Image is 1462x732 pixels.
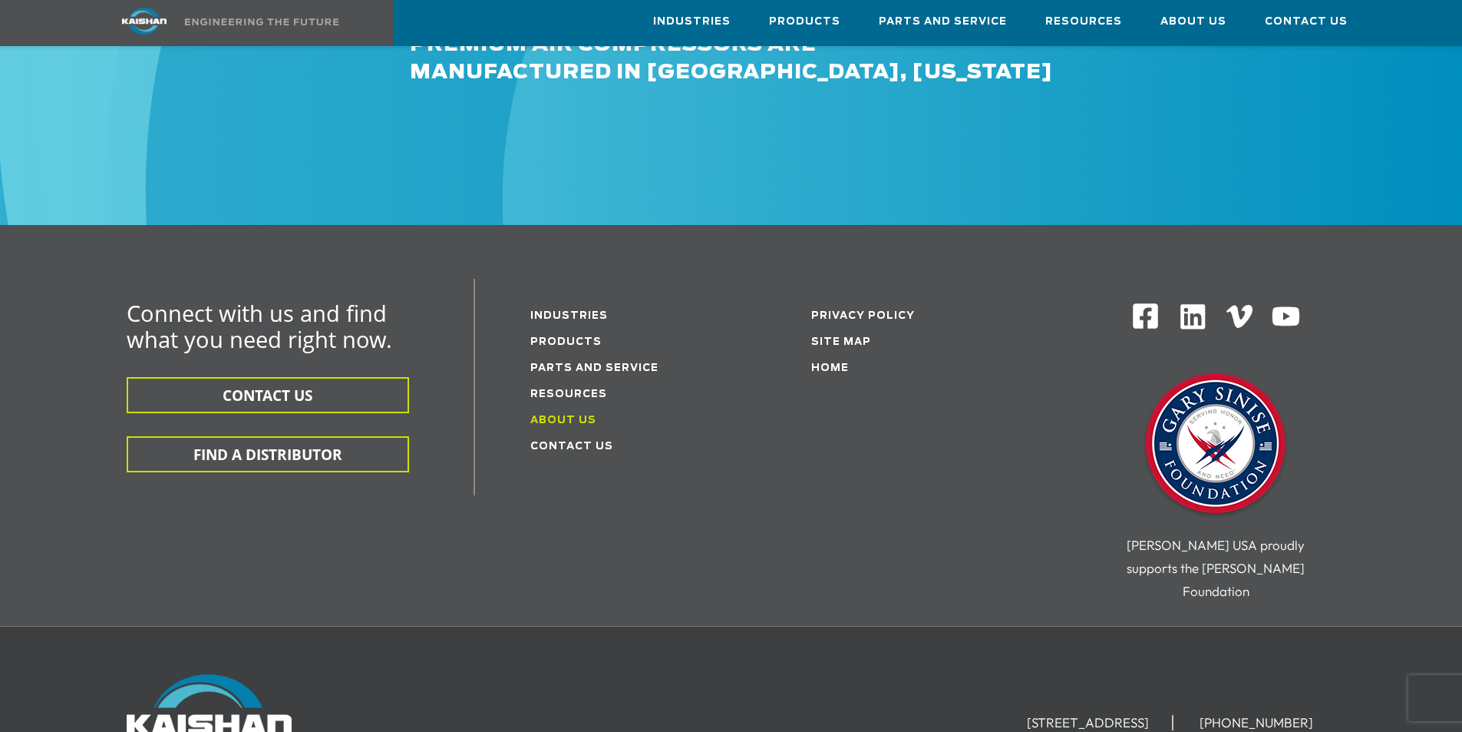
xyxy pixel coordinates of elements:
[530,337,602,347] a: Products
[530,442,613,452] a: Contact Us
[811,363,849,373] a: Home
[127,436,409,472] button: FIND A DISTRIBUTOR
[1139,369,1292,522] img: Gary Sinise Foundation
[1265,13,1348,31] span: Contact Us
[1045,1,1122,42] a: Resources
[653,13,731,31] span: Industries
[530,311,608,321] a: Industries
[1226,305,1252,327] img: Vimeo
[1160,13,1226,31] span: About Us
[1127,537,1305,599] span: [PERSON_NAME] USA proudly supports the [PERSON_NAME] Foundation
[530,389,607,399] a: Resources
[769,13,840,31] span: Products
[127,298,392,354] span: Connect with us and find what you need right now.
[87,8,202,35] img: kaishan logo
[127,377,409,413] button: CONTACT US
[1160,1,1226,42] a: About Us
[1271,302,1301,332] img: Youtube
[1177,715,1336,730] li: [PHONE_NUMBER]
[811,337,871,347] a: Site Map
[879,13,1007,31] span: Parts and Service
[1004,715,1173,730] li: [STREET_ADDRESS]
[1265,1,1348,42] a: Contact Us
[1131,302,1160,330] img: Facebook
[530,363,658,373] a: Parts and service
[530,416,596,426] a: About Us
[1178,302,1208,332] img: Linkedin
[1045,13,1122,31] span: Resources
[410,35,1053,82] span: premium air compressors are MANUFACTURED IN [GEOGRAPHIC_DATA], [US_STATE]
[811,311,915,321] a: Privacy Policy
[185,18,338,25] img: Engineering the future
[653,1,731,42] a: Industries
[879,1,1007,42] a: Parts and Service
[769,1,840,42] a: Products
